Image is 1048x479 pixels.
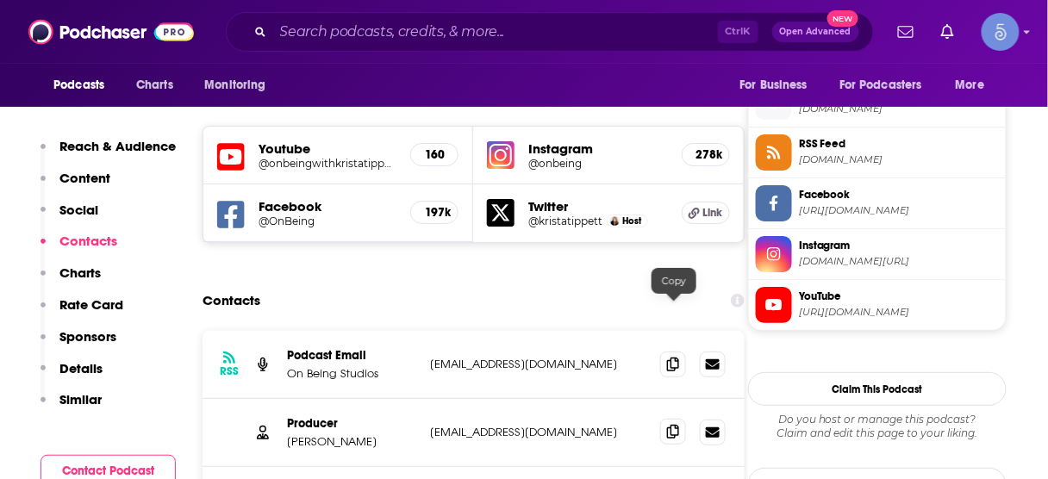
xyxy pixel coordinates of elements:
button: open menu [944,69,1007,102]
p: Similar [59,391,102,407]
h5: Instagram [528,140,667,157]
a: @OnBeing [259,215,396,227]
p: Podcast Email [287,348,416,363]
span: Open Advanced [780,28,851,36]
h5: 278k [696,147,715,162]
h2: Contacts [203,284,260,317]
span: More [956,73,985,97]
p: Sponsors [59,328,116,345]
button: Contacts [41,233,117,264]
span: Do you host or manage this podcast? [748,413,1007,426]
a: @onbeingwithkristatippettpo4698 [259,157,396,170]
a: Show notifications dropdown [934,17,961,47]
button: open menu [192,69,288,102]
span: New [827,10,858,27]
p: Content [59,170,110,186]
span: RSS Feed [799,136,999,152]
h5: 197k [425,205,444,220]
h5: 160 [425,147,444,162]
p: [EMAIL_ADDRESS][DOMAIN_NAME] [430,425,646,439]
span: For Business [739,73,808,97]
a: Facebook[URL][DOMAIN_NAME] [756,185,999,221]
a: Instagram[DOMAIN_NAME][URL] [756,236,999,272]
p: Charts [59,264,101,281]
span: For Podcasters [839,73,922,97]
a: Show notifications dropdown [891,17,920,47]
button: Claim This Podcast [748,372,1007,406]
div: Copy [652,268,696,294]
button: Show profile menu [982,13,1020,51]
span: YouTube [799,289,999,304]
img: Podchaser - Follow, Share and Rate Podcasts [28,16,194,48]
a: @kristatippett [528,215,602,227]
p: [PERSON_NAME] [287,434,416,449]
button: Open AdvancedNew [772,22,859,42]
img: User Profile [982,13,1020,51]
a: @onbeing [528,157,667,170]
span: Ctrl K [718,21,758,43]
span: Facebook [799,187,999,202]
p: On Being Studios [287,366,416,381]
p: Producer [287,416,416,431]
p: Contacts [59,233,117,249]
span: https://www.facebook.com/OnBeing [799,204,999,217]
span: Charts [136,73,173,97]
span: onbeing.org [799,103,999,115]
button: Sponsors [41,328,116,360]
p: Details [59,360,103,376]
button: Content [41,170,110,202]
span: Host [623,215,642,227]
div: Search podcasts, credits, & more... [226,12,874,52]
button: open menu [41,69,127,102]
p: Reach & Audience [59,138,176,154]
div: Claim and edit this page to your liking. [748,413,1007,440]
button: Details [41,360,103,392]
span: instagram.com/onbeing [799,255,999,268]
p: [EMAIL_ADDRESS][DOMAIN_NAME] [430,357,646,371]
span: Instagram [799,238,999,253]
button: open menu [727,69,829,102]
p: Rate Card [59,296,123,313]
a: RSS Feed[DOMAIN_NAME] [756,134,999,171]
img: Krista Tippett [610,216,620,226]
button: Charts [41,264,101,296]
h5: Facebook [259,198,396,215]
a: Link [682,202,730,224]
input: Search podcasts, credits, & more... [273,18,718,46]
p: Social [59,202,98,218]
h3: RSS [220,364,239,378]
span: feeds.simplecast.com [799,153,999,166]
button: Rate Card [41,296,123,328]
h5: Youtube [259,140,396,157]
h5: Twitter [528,198,667,215]
span: Podcasts [53,73,104,97]
a: YouTube[URL][DOMAIN_NAME] [756,287,999,323]
button: Social [41,202,98,233]
span: https://www.youtube.com/@onbeingwithkristatippettpo4698 [799,306,999,319]
button: Similar [41,391,102,423]
span: Link [702,206,722,220]
button: open menu [828,69,947,102]
span: Logged in as Spiral5-G1 [982,13,1020,51]
button: Reach & Audience [41,138,176,170]
span: Monitoring [204,73,265,97]
img: iconImage [487,141,515,169]
a: Charts [125,69,184,102]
